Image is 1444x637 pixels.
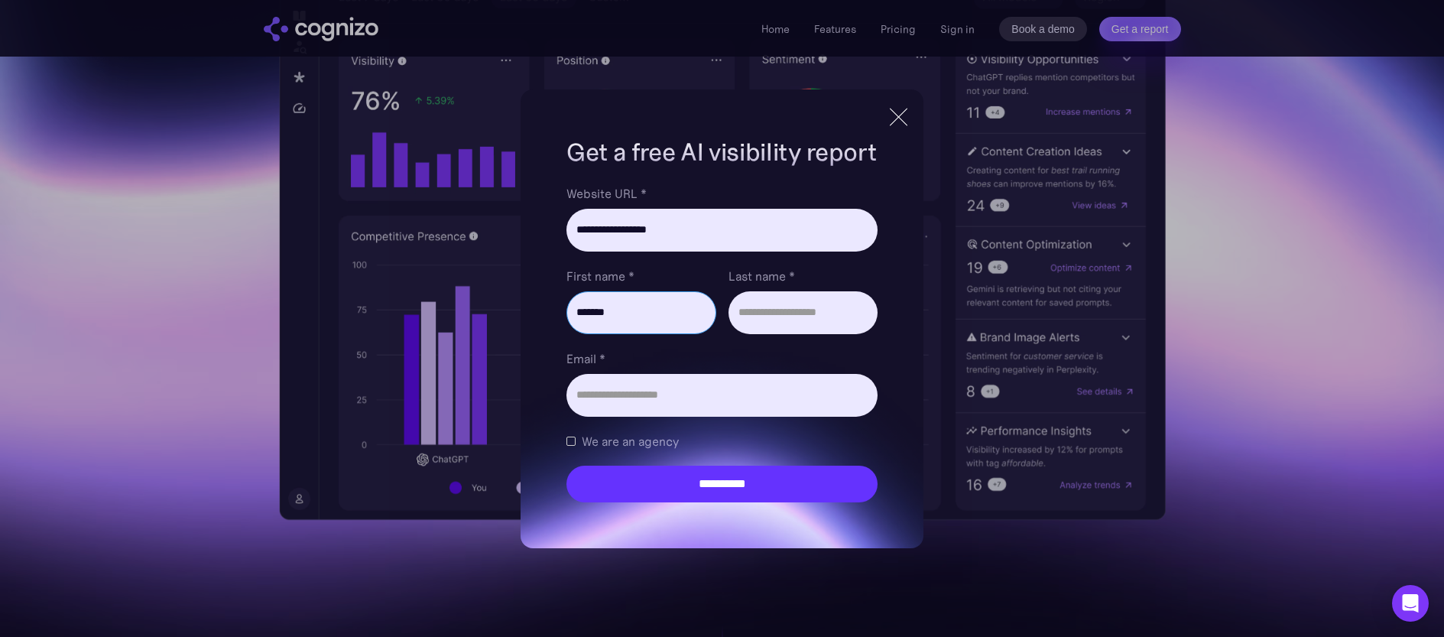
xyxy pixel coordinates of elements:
[566,184,877,502] form: Brand Report Form
[566,349,877,368] label: Email *
[566,184,877,203] label: Website URL *
[728,267,878,285] label: Last name *
[566,267,716,285] label: First name *
[1392,585,1429,622] div: Open Intercom Messenger
[566,135,877,169] h1: Get a free AI visibility report
[582,432,679,450] span: We are an agency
